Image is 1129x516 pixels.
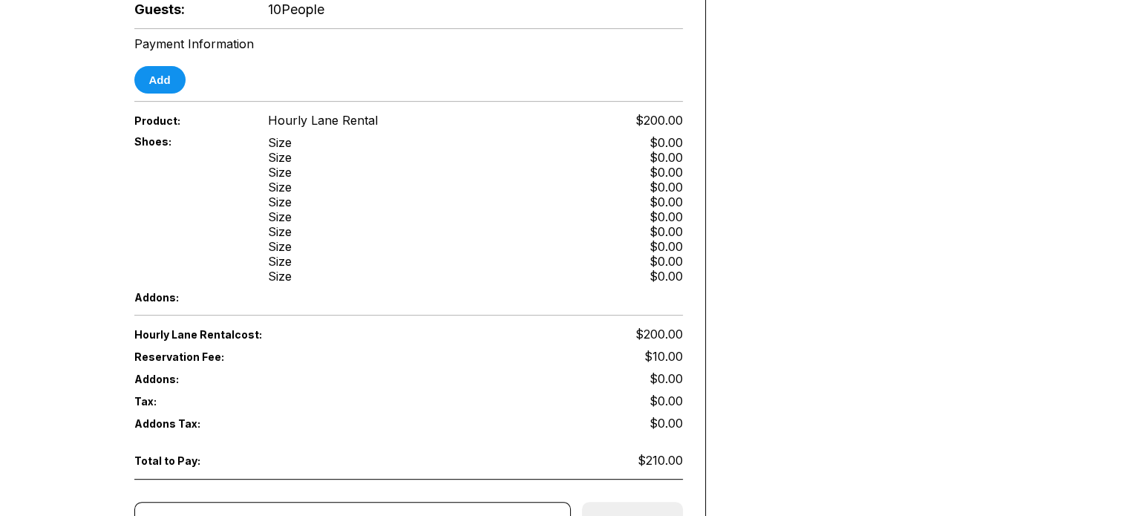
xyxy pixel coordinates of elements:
[649,239,683,254] div: $0.00
[649,180,683,195] div: $0.00
[649,209,683,224] div: $0.00
[268,113,378,128] span: Hourly Lane Rental
[644,349,683,364] span: $10.00
[638,453,683,468] span: $210.00
[134,417,244,430] span: Addons Tax:
[134,373,244,385] span: Addons:
[268,165,292,180] div: Size
[134,135,244,148] span: Shoes:
[134,66,186,94] button: Add
[649,135,683,150] div: $0.00
[268,239,292,254] div: Size
[635,327,683,342] span: $200.00
[134,328,409,341] span: Hourly Lane Rental cost:
[649,416,683,431] span: $0.00
[649,269,683,284] div: $0.00
[649,371,683,386] span: $0.00
[268,254,292,269] div: Size
[268,150,292,165] div: Size
[268,195,292,209] div: Size
[268,135,292,150] div: Size
[635,113,683,128] span: $200.00
[649,150,683,165] div: $0.00
[134,454,244,467] span: Total to Pay:
[134,1,244,17] span: Guests:
[649,393,683,408] span: $0.00
[649,224,683,239] div: $0.00
[134,291,244,304] span: Addons:
[268,1,324,17] span: 10 People
[268,224,292,239] div: Size
[134,395,244,408] span: Tax:
[649,165,683,180] div: $0.00
[134,114,244,127] span: Product:
[268,180,292,195] div: Size
[134,350,409,363] span: Reservation Fee:
[268,209,292,224] div: Size
[649,195,683,209] div: $0.00
[649,254,683,269] div: $0.00
[268,269,292,284] div: Size
[134,36,683,51] div: Payment Information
